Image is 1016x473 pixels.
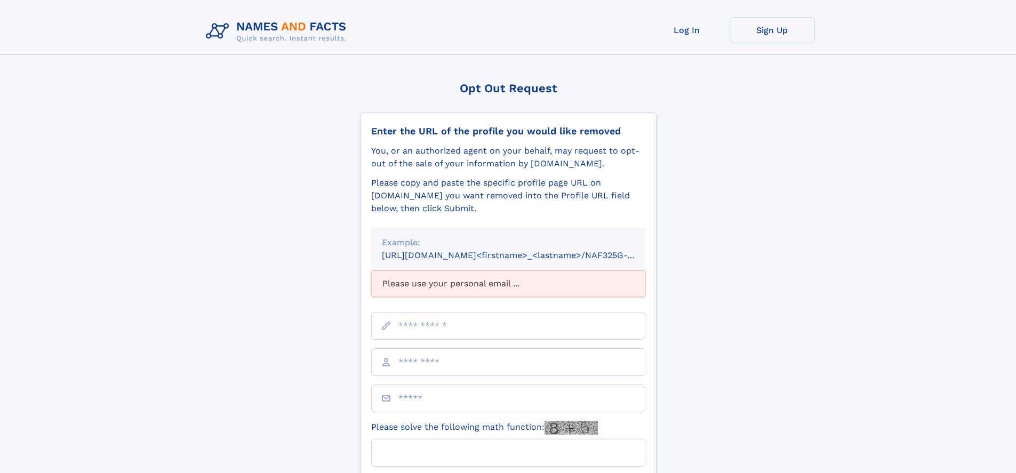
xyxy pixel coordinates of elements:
div: Please copy and paste the specific profile page URL on [DOMAIN_NAME] you want removed into the Pr... [371,177,645,215]
a: Sign Up [730,17,815,43]
label: Please solve the following math function: [371,421,598,435]
small: [URL][DOMAIN_NAME]<firstname>_<lastname>/NAF325G-xxxxxxxx [382,250,666,260]
a: Log In [644,17,730,43]
div: You, or an authorized agent on your behalf, may request to opt-out of the sale of your informatio... [371,145,645,170]
div: Please use your personal email ... [371,270,645,297]
div: Enter the URL of the profile you would like removed [371,125,645,137]
div: Opt Out Request [360,82,657,95]
img: Logo Names and Facts [202,17,355,46]
div: Example: [382,236,635,249]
